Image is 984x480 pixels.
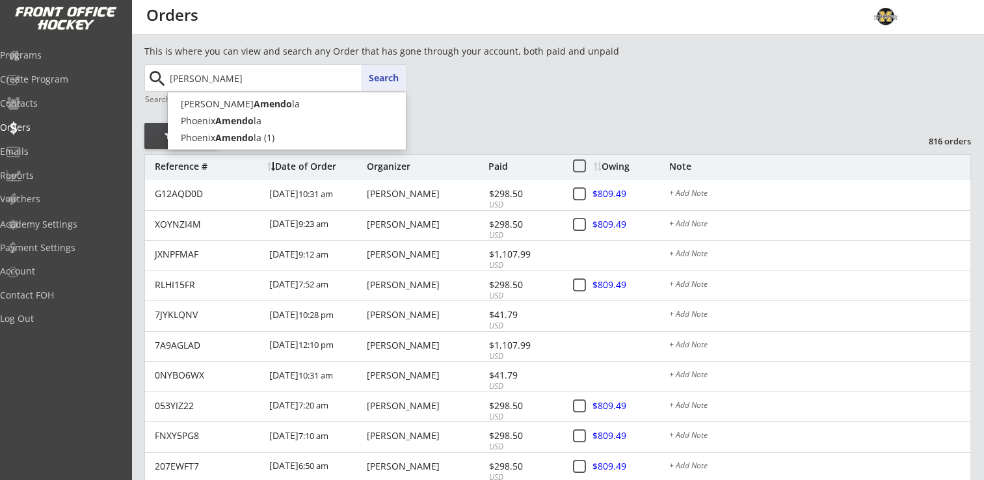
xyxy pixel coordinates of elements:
[489,341,559,350] div: $1,107.99
[168,113,406,129] p: Phoenix la
[155,189,261,198] div: G12AQD0D
[669,250,970,260] div: + Add Note
[146,68,168,89] button: search
[155,431,261,440] div: FNXY5PG8
[269,301,364,330] div: [DATE]
[488,162,559,171] div: Paid
[299,339,334,351] font: 12:10 pm
[367,280,485,289] div: [PERSON_NAME]
[269,211,364,240] div: [DATE]
[267,162,364,171] div: Date of Order
[145,95,182,103] div: Search by
[489,260,559,271] div: USD
[669,162,970,171] div: Note
[155,250,261,259] div: JXNPFMAF
[669,462,970,472] div: + Add Note
[215,131,254,144] strong: Amendo
[144,45,693,58] div: This is where you can view and search any Order that has gone through your account, both paid and...
[489,401,559,410] div: $298.50
[489,431,559,440] div: $298.50
[669,220,970,230] div: + Add Note
[367,310,485,319] div: [PERSON_NAME]
[299,460,328,472] font: 6:50 am
[367,371,485,380] div: [PERSON_NAME]
[489,250,559,259] div: $1,107.99
[592,462,668,471] div: $809.49
[167,65,406,91] input: Start typing name...
[269,271,364,300] div: [DATE]
[489,412,559,423] div: USD
[254,98,292,110] strong: Amendo
[155,401,261,410] div: 053YIZ22
[669,310,970,321] div: + Add Note
[489,381,559,392] div: USD
[367,162,485,171] div: Organizer
[155,162,261,171] div: Reference #
[669,189,970,200] div: + Add Note
[155,462,261,471] div: 207EWFT7
[269,332,364,361] div: [DATE]
[269,362,364,391] div: [DATE]
[592,280,668,289] div: $809.49
[144,130,219,143] div: Filter
[592,189,668,198] div: $809.49
[489,351,559,362] div: USD
[155,310,261,319] div: 7JYKLQNV
[592,431,668,440] div: $809.49
[489,371,559,380] div: $41.79
[269,180,364,209] div: [DATE]
[489,442,559,453] div: USD
[669,341,970,351] div: + Add Note
[299,399,328,411] font: 7:20 am
[299,218,328,230] font: 9:23 am
[669,431,970,442] div: + Add Note
[489,462,559,471] div: $298.50
[155,220,261,229] div: XOYNZI4M
[367,250,485,259] div: [PERSON_NAME]
[155,341,261,350] div: 7A9AGLAD
[168,96,406,113] p: [PERSON_NAME] la
[594,162,669,171] div: Owing
[367,401,485,410] div: [PERSON_NAME]
[903,135,971,147] div: 816 orders
[367,431,485,440] div: [PERSON_NAME]
[361,65,406,91] button: Search
[299,278,328,290] font: 7:52 am
[489,189,559,198] div: $298.50
[669,371,970,381] div: + Add Note
[489,321,559,332] div: USD
[299,430,328,442] font: 7:10 am
[215,114,254,127] strong: Amendo
[367,220,485,229] div: [PERSON_NAME]
[269,392,364,421] div: [DATE]
[669,401,970,412] div: + Add Note
[299,309,334,321] font: 10:28 pm
[592,401,668,410] div: $809.49
[269,422,364,451] div: [DATE]
[299,188,333,200] font: 10:31 am
[299,248,328,260] font: 9:12 am
[155,371,261,380] div: 0NYBO6WX
[367,341,485,350] div: [PERSON_NAME]
[489,220,559,229] div: $298.50
[367,189,485,198] div: [PERSON_NAME]
[168,129,406,146] p: Phoenix la (1)
[489,310,559,319] div: $41.79
[489,280,559,289] div: $298.50
[299,369,333,381] font: 10:31 am
[669,280,970,291] div: + Add Note
[489,291,559,302] div: USD
[269,241,364,270] div: [DATE]
[367,462,485,471] div: [PERSON_NAME]
[155,280,261,289] div: RLHI15FR
[489,200,559,211] div: USD
[489,230,559,241] div: USD
[592,220,668,229] div: $809.49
